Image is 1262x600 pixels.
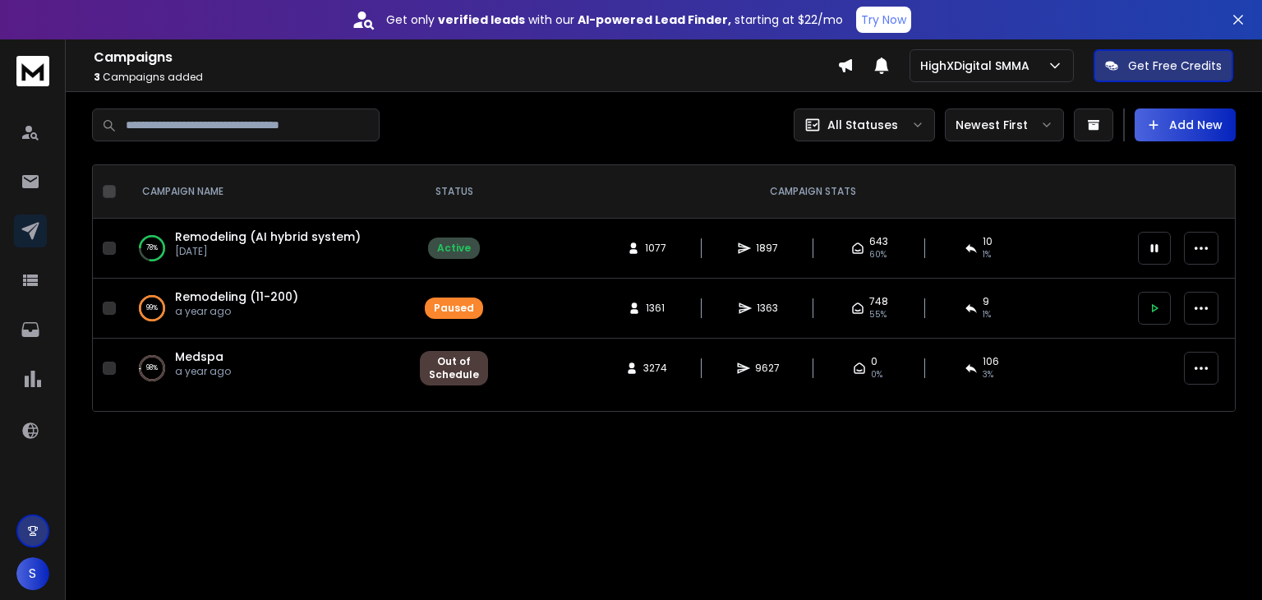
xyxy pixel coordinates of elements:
[94,48,837,67] h1: Campaigns
[410,165,498,219] th: STATUS
[643,362,667,375] span: 3274
[16,56,49,86] img: logo
[386,12,843,28] p: Get only with our starting at $22/mo
[175,228,361,245] a: Remodeling (AI hybrid system)
[1094,49,1233,82] button: Get Free Credits
[175,305,298,318] p: a year ago
[16,557,49,590] button: S
[869,248,887,261] span: 60 %
[175,288,298,305] a: Remodeling (11-200)
[94,70,100,84] span: 3
[437,242,471,255] div: Active
[498,165,1128,219] th: CAMPAIGN STATS
[871,355,877,368] span: 0
[869,295,888,308] span: 748
[122,279,410,339] td: 99%Remodeling (11-200)a year ago
[983,355,999,368] span: 106
[146,300,158,316] p: 99 %
[122,219,410,279] td: 78%Remodeling (AI hybrid system)[DATE]
[869,235,888,248] span: 643
[827,117,898,133] p: All Statuses
[434,302,474,315] div: Paused
[869,308,887,321] span: 55 %
[146,240,158,256] p: 78 %
[920,58,1036,74] p: HighXDigital SMMA
[1128,58,1222,74] p: Get Free Credits
[757,302,778,315] span: 1363
[122,339,410,399] td: 98%Medspaa year ago
[1135,108,1236,141] button: Add New
[122,165,410,219] th: CAMPAIGN NAME
[856,7,911,33] button: Try Now
[175,245,361,258] p: [DATE]
[175,365,231,378] p: a year ago
[755,362,780,375] span: 9627
[645,242,666,255] span: 1077
[646,302,665,315] span: 1361
[983,308,991,321] span: 1 %
[983,368,993,381] span: 3 %
[945,108,1064,141] button: Newest First
[94,71,837,84] p: Campaigns added
[146,360,158,376] p: 98 %
[429,355,479,381] div: Out of Schedule
[861,12,906,28] p: Try Now
[175,348,223,365] a: Medspa
[983,235,993,248] span: 10
[983,295,989,308] span: 9
[756,242,778,255] span: 1897
[983,248,991,261] span: 1 %
[438,12,525,28] strong: verified leads
[578,12,731,28] strong: AI-powered Lead Finder,
[871,368,882,381] span: 0%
